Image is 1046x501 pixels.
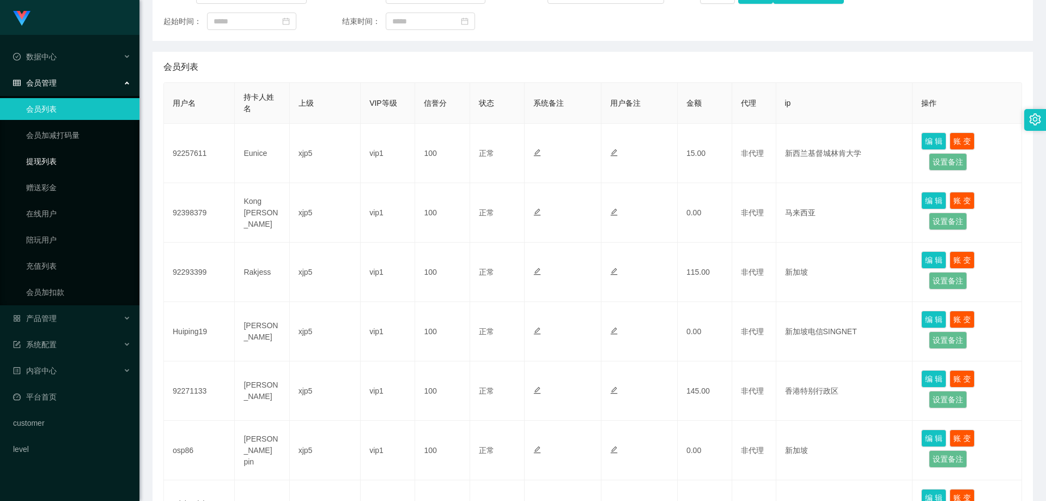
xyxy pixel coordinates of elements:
[479,268,494,276] span: 正常
[533,149,541,156] i: 图标: edit
[235,302,289,361] td: [PERSON_NAME]
[13,367,21,375] i: 图标: profile
[610,446,618,454] i: 图标: edit
[361,243,415,302] td: vip1
[929,153,967,171] button: 设置备注
[533,327,541,335] i: 图标: edit
[26,124,131,146] a: 会员加减打码量
[235,124,289,183] td: Eunice
[164,183,235,243] td: 92398379
[929,331,967,349] button: 设置备注
[26,177,131,198] a: 赠送彩金
[13,79,21,87] i: 图标: table
[424,99,447,107] span: 信誉分
[13,314,57,323] span: 产品管理
[369,99,397,107] span: VIP等级
[290,243,361,302] td: xjp5
[686,99,702,107] span: 金额
[776,124,913,183] td: 新西兰基督城林肯大学
[361,421,415,480] td: vip1
[415,421,470,480] td: 100
[26,229,131,251] a: 陪玩用户
[678,243,732,302] td: 115.00
[290,183,361,243] td: xjp5
[929,213,967,230] button: 设置备注
[235,183,289,243] td: Kong [PERSON_NAME]
[776,183,913,243] td: 马来西亚
[533,446,541,454] i: 图标: edit
[741,99,756,107] span: 代理
[950,311,975,328] button: 账 变
[741,268,764,276] span: 非代理
[461,17,469,25] i: 图标: calendar
[741,208,764,217] span: 非代理
[13,53,21,61] i: 图标: check-circle-o
[479,208,494,217] span: 正常
[678,302,732,361] td: 0.00
[13,11,31,26] img: logo.9652507e.png
[164,421,235,480] td: osp86
[13,412,131,434] a: customer
[921,311,946,328] button: 编 辑
[361,302,415,361] td: vip1
[415,243,470,302] td: 100
[13,315,21,322] i: 图标: appstore-o
[776,421,913,480] td: 新加坡
[533,268,541,275] i: 图标: edit
[13,79,57,87] span: 会员管理
[610,327,618,335] i: 图标: edit
[235,421,289,480] td: [PERSON_NAME] pin
[479,99,494,107] span: 状态
[361,183,415,243] td: vip1
[950,132,975,150] button: 账 变
[163,16,207,27] span: 起始时间：
[13,341,21,348] i: 图标: form
[950,251,975,269] button: 账 变
[415,302,470,361] td: 100
[776,361,913,421] td: 香港特别行政区
[235,243,289,302] td: Rakjess
[610,149,618,156] i: 图标: edit
[479,327,494,336] span: 正常
[361,124,415,183] td: vip1
[164,302,235,361] td: Huiping19
[13,340,57,349] span: 系统配置
[415,183,470,243] td: 100
[929,391,967,408] button: 设置备注
[26,98,131,120] a: 会员列表
[610,99,641,107] span: 用户备注
[950,192,975,209] button: 账 变
[244,93,274,113] span: 持卡人姓名
[26,281,131,303] a: 会员加扣款
[290,421,361,480] td: xjp5
[950,430,975,447] button: 账 变
[479,387,494,395] span: 正常
[479,446,494,455] span: 正常
[290,361,361,421] td: xjp5
[950,370,975,388] button: 账 变
[533,208,541,216] i: 图标: edit
[741,327,764,336] span: 非代理
[164,243,235,302] td: 92293399
[776,302,913,361] td: 新加坡电信SINGNET
[921,430,946,447] button: 编 辑
[290,302,361,361] td: xjp5
[610,387,618,394] i: 图标: edit
[13,438,131,460] a: level
[361,361,415,421] td: vip1
[678,124,732,183] td: 15.00
[921,251,946,269] button: 编 辑
[610,268,618,275] i: 图标: edit
[235,361,289,421] td: [PERSON_NAME]
[776,243,913,302] td: 新加坡
[785,99,791,107] span: ip
[26,203,131,225] a: 在线用户
[13,366,57,375] span: 内容中心
[415,124,470,183] td: 100
[164,124,235,183] td: 92257611
[164,361,235,421] td: 92271133
[921,370,946,388] button: 编 辑
[299,99,314,107] span: 上级
[533,99,564,107] span: 系统备注
[415,361,470,421] td: 100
